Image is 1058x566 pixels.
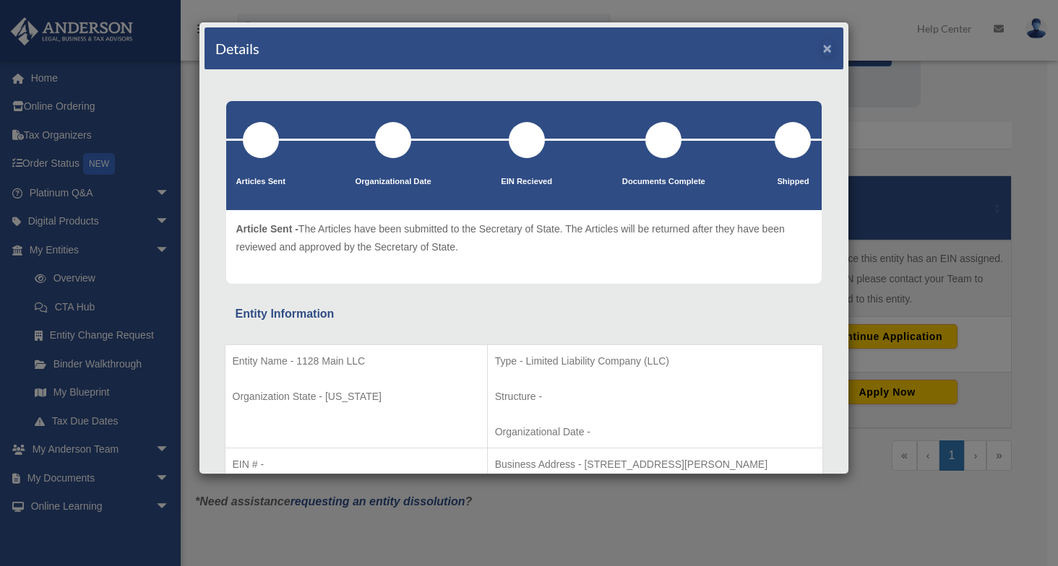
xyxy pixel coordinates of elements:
[236,175,285,189] p: Articles Sent
[215,38,259,58] h4: Details
[495,352,815,370] p: Type - Limited Liability Company (LLC)
[495,456,815,474] p: Business Address - [STREET_ADDRESS][PERSON_NAME]
[236,220,812,256] p: The Articles have been submitted to the Secretary of State. The Articles will be returned after t...
[622,175,705,189] p: Documents Complete
[823,40,833,56] button: ×
[501,175,552,189] p: EIN Recieved
[356,175,431,189] p: Organizational Date
[233,352,480,370] p: Entity Name - 1128 Main LLC
[495,388,815,406] p: Structure -
[236,304,812,324] div: Entity Information
[233,456,480,474] p: EIN # -
[236,223,298,235] span: Article Sent -
[233,388,480,406] p: Organization State - [US_STATE]
[775,175,811,189] p: Shipped
[495,423,815,441] p: Organizational Date -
